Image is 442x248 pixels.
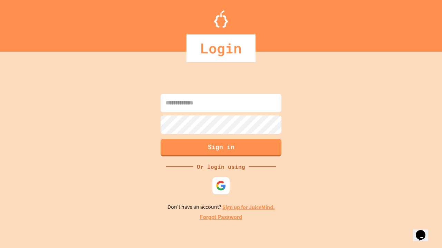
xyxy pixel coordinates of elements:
[161,139,281,156] button: Sign in
[167,203,275,211] p: Don't have an account?
[193,163,249,171] div: Or login using
[222,204,275,211] a: Sign up for JuiceMind.
[200,213,242,221] a: Forgot Password
[385,190,435,220] iframe: chat widget
[214,10,228,28] img: Logo.svg
[186,34,256,62] div: Login
[216,180,226,191] img: google-icon.svg
[413,220,435,241] iframe: chat widget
